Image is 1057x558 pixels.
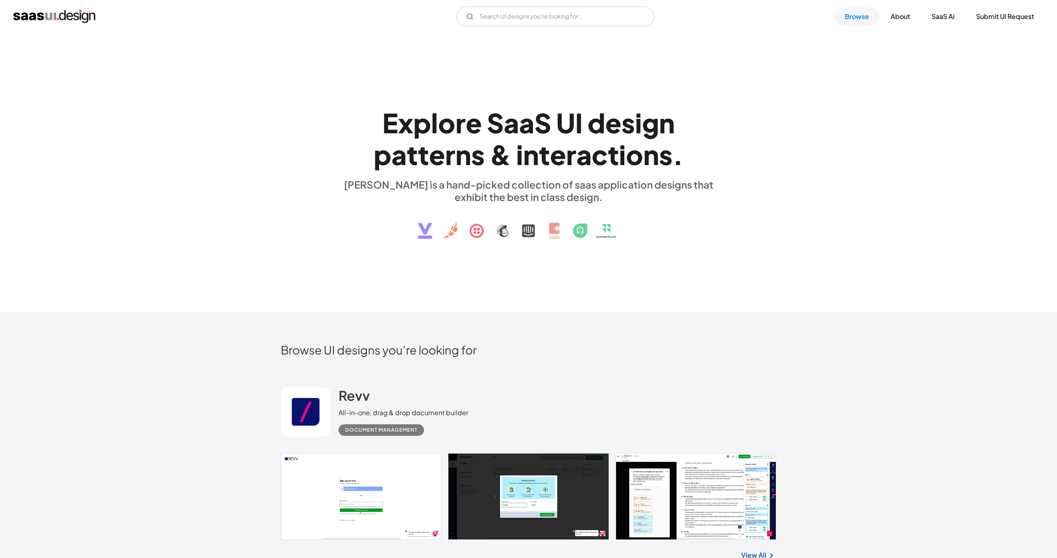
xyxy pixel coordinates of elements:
div: & [490,139,511,170]
input: Search UI designs you're looking for... [456,7,654,26]
div: d [588,107,605,139]
div: [PERSON_NAME] is a hand-picked collection of saas application designs that exhibit the best in cl... [339,178,718,203]
form: Email Form [456,7,654,26]
div: S [534,107,551,139]
div: s [621,107,635,139]
div: p [413,107,431,139]
div: t [418,139,429,170]
h2: Revv [339,387,370,404]
div: t [608,139,619,170]
div: E [382,107,398,139]
div: a [504,107,519,139]
h1: Explore SaaS UI design patterns & interactions. [339,107,718,170]
div: r [445,139,455,170]
a: home [13,10,95,23]
div: s [659,139,673,170]
div: t [539,139,550,170]
div: S [487,107,504,139]
div: g [642,107,659,139]
div: U [556,107,575,139]
div: Document Management [345,425,417,435]
h2: Browse UI designs you’re looking for [281,343,776,357]
img: text, icon, saas logo [403,203,654,246]
div: r [566,139,576,170]
div: e [466,107,482,139]
div: a [519,107,534,139]
div: i [635,107,642,139]
div: n [659,107,675,139]
div: I [575,107,583,139]
a: Browse [835,7,879,26]
div: o [626,139,643,170]
a: About [881,7,920,26]
div: e [605,107,621,139]
div: All-in-one, drag & drop document builder [339,408,468,418]
a: SaaS Ai [922,7,965,26]
div: a [391,139,407,170]
div: . [673,139,683,170]
div: n [643,139,659,170]
div: c [592,139,608,170]
div: a [576,139,592,170]
div: e [550,139,566,170]
a: Revv [339,387,370,408]
div: l [431,107,438,139]
a: Submit UI Request [966,7,1044,26]
div: p [374,139,391,170]
div: x [398,107,413,139]
div: i [619,139,626,170]
div: e [429,139,445,170]
div: n [523,139,539,170]
div: t [407,139,418,170]
div: r [455,107,466,139]
div: o [438,107,455,139]
div: s [471,139,485,170]
div: i [516,139,523,170]
div: n [455,139,471,170]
